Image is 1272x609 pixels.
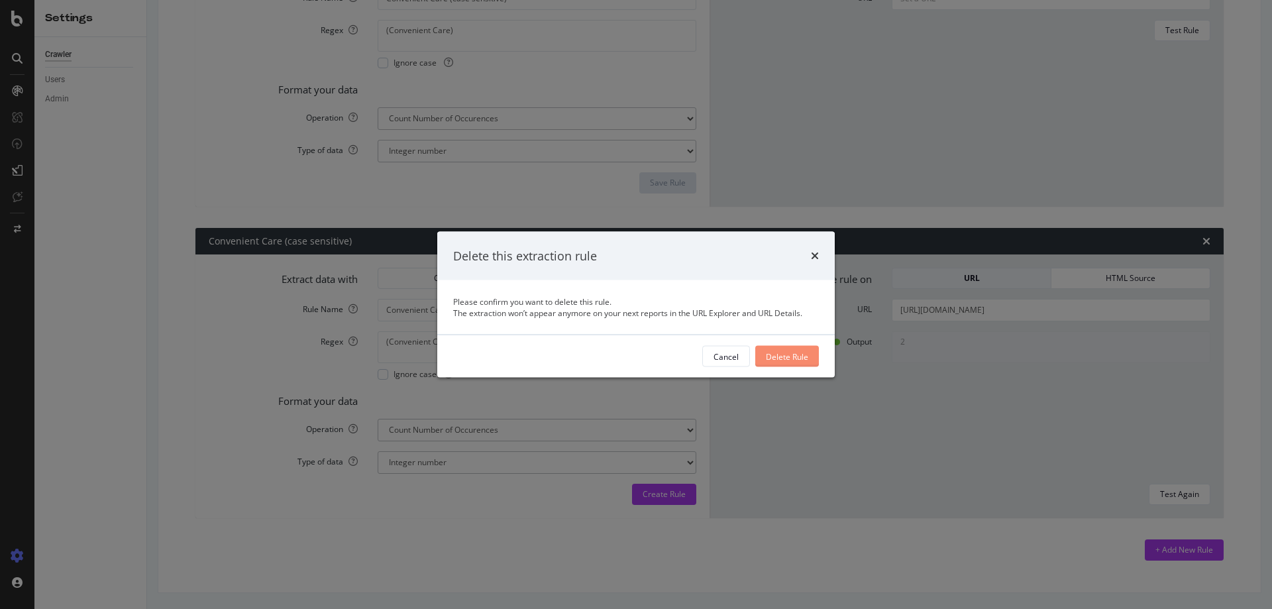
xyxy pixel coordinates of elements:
[811,247,819,264] div: times
[702,346,750,367] button: Cancel
[453,296,819,319] div: Please confirm you want to delete this rule. The extraction won’t appear anymore on your next rep...
[766,351,808,362] div: Delete Rule
[755,346,819,367] button: Delete Rule
[453,247,597,264] div: Delete this extraction rule
[437,231,835,378] div: modal
[714,351,739,362] div: Cancel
